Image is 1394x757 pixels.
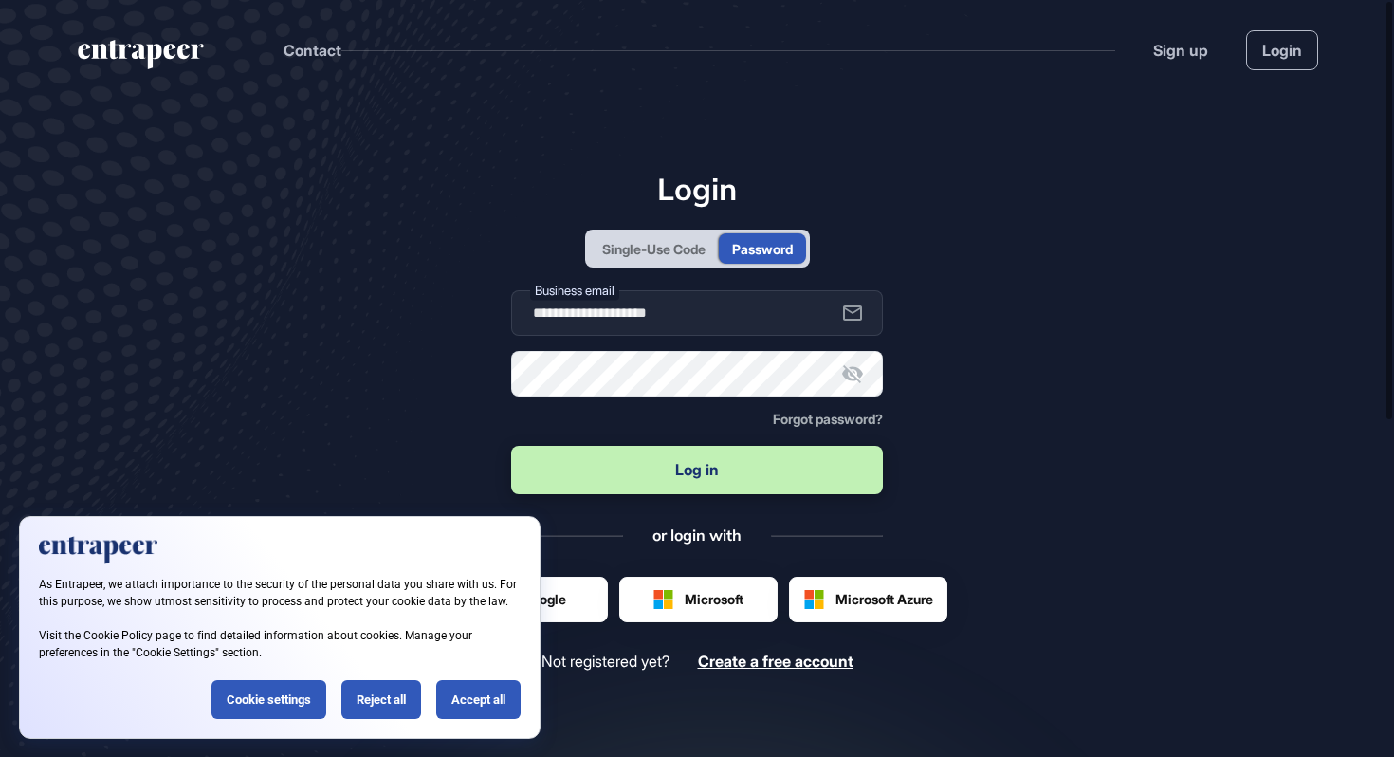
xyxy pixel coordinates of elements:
[284,38,341,63] button: Contact
[773,411,883,427] span: Forgot password?
[652,525,742,545] div: or login with
[1246,30,1318,70] a: Login
[511,171,883,207] h1: Login
[732,239,793,259] div: Password
[511,446,883,494] button: Log in
[773,412,883,427] a: Forgot password?
[698,652,853,671] span: Create a free account
[602,239,706,259] div: Single-Use Code
[698,653,853,671] a: Create a free account
[76,40,206,76] a: entrapeer-logo
[530,281,619,301] label: Business email
[541,653,669,671] span: Not registered yet?
[1153,39,1208,62] a: Sign up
